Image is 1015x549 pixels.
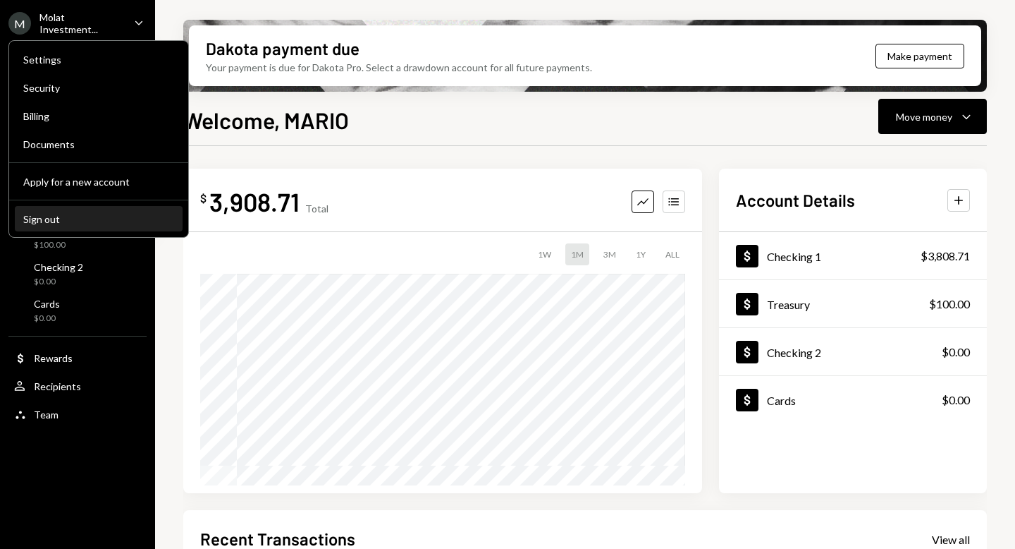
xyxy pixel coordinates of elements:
div: ALL [660,243,685,265]
button: Make payment [875,44,964,68]
div: Documents [23,138,174,150]
div: Billing [23,110,174,122]
div: $0.00 [34,276,83,288]
a: Documents [15,131,183,157]
a: Settings [15,47,183,72]
div: $3,808.71 [921,248,970,265]
div: Apply for a new account [23,176,174,188]
div: $0.00 [34,313,60,325]
div: $100.00 [34,239,73,251]
h1: Welcome, MARIO [183,106,349,134]
a: Recipients [8,373,147,399]
div: Checking 2 [34,261,83,273]
a: Checking 2$0.00 [719,328,987,375]
button: Sign out [15,207,183,232]
div: Checking 2 [767,346,821,359]
div: Checking 1 [767,250,821,263]
button: Apply for a new account [15,169,183,195]
div: Recipients [34,380,81,392]
div: Security [23,82,174,94]
div: Team [34,409,59,421]
div: $0.00 [942,344,970,361]
a: Rewards [8,345,147,370]
div: $ [200,191,207,205]
a: Cards$0.00 [8,294,147,327]
div: Molat Investment... [39,11,123,35]
div: Sign out [23,213,174,225]
div: $0.00 [942,392,970,409]
div: M [8,12,31,35]
a: Treasury$100.00 [719,280,987,327]
div: 1Y [630,243,651,265]
h2: Account Details [736,188,855,212]
a: Team [8,402,147,427]
a: Checking 2$0.00 [8,257,147,291]
div: Treasury [767,298,810,311]
div: Cards [767,394,796,407]
a: View all [932,531,970,547]
div: 1M [565,243,589,265]
div: Dakota payment due [206,37,359,60]
div: Move money [896,109,952,124]
div: Rewards [34,352,73,364]
a: Billing [15,103,183,128]
div: Cards [34,298,60,310]
div: 3,908.71 [209,186,300,217]
div: $100.00 [929,296,970,313]
div: Settings [23,54,174,66]
button: Move money [878,99,987,134]
div: 1W [532,243,557,265]
div: Your payment is due for Dakota Pro. Select a drawdown account for all future payments. [206,60,592,75]
div: View all [932,533,970,547]
a: Checking 1$3,808.71 [719,232,987,279]
div: Total [305,203,328,215]
a: Cards$0.00 [719,376,987,423]
div: 3M [598,243,622,265]
a: Security [15,75,183,100]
